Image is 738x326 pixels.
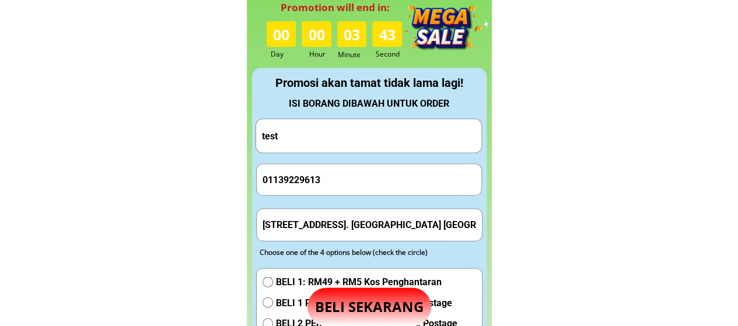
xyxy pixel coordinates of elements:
[260,209,479,240] input: Address(Ex: 52 Jalan Wirawati 7, Maluri, 55100 Kuala Lumpur)
[271,48,300,59] h3: Day
[253,73,486,92] div: Promosi akan tamat tidak lama lagi!
[260,164,479,195] input: Phone Number/ Nombor Telefon
[309,48,334,59] h3: Hour
[276,296,457,311] span: BELI 1 PERCUMA 1: RM79 + Free Postage
[276,275,457,290] span: BELI 1: RM49 + RM5 Kos Penghantaran
[375,48,404,59] h3: Second
[307,288,431,326] p: BELI SEKARANG
[259,120,478,153] input: Your Full Name/ Nama Penuh
[253,96,486,111] div: ISI BORANG DIBAWAH UNTUK ORDER
[338,49,370,60] h3: Minute
[260,247,457,258] div: Choose one of the 4 options below (check the circle)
